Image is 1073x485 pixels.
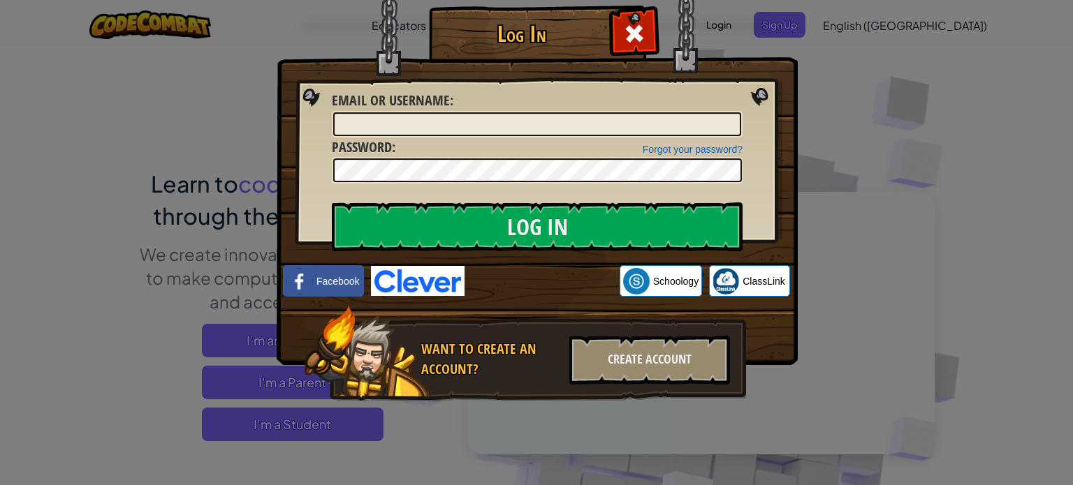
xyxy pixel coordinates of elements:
[743,274,785,288] span: ClassLink
[332,91,450,110] span: Email or Username
[623,268,650,294] img: schoology.png
[371,266,465,296] img: clever-logo-blue.png
[432,22,611,46] h1: Log In
[465,266,620,297] iframe: Sign in with Google Button
[569,336,730,385] div: Create Account
[643,144,743,155] a: Forgot your password?
[332,202,743,251] input: Log In
[421,339,561,379] div: Want to create an account?
[332,137,392,156] span: Password
[713,268,739,294] img: classlink-logo-small.png
[316,274,359,288] span: Facebook
[332,91,453,111] label: :
[653,274,699,288] span: Schoology
[332,137,395,158] label: :
[286,268,313,294] img: facebook_small.png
